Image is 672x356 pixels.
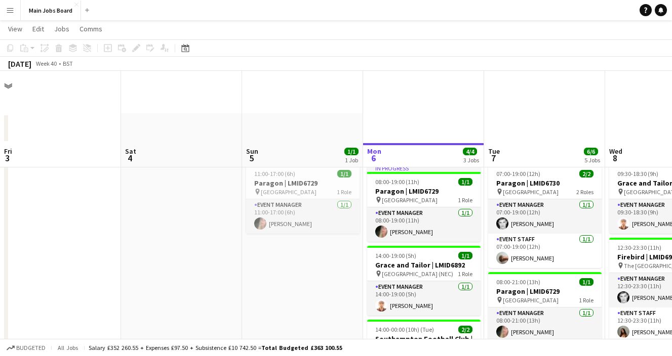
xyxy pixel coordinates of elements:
[124,152,136,164] span: 4
[32,24,44,33] span: Edit
[488,287,602,296] h3: Paragon | LMID6729
[3,152,12,164] span: 3
[584,156,600,164] div: 5 Jobs
[16,344,46,351] span: Budgeted
[617,244,661,251] span: 12:30-23:30 (11h)
[254,170,295,177] span: 11:00-17:00 (6h)
[367,207,481,242] app-card-role: Event Manager1/108:00-19:00 (11h)[PERSON_NAME]
[488,272,602,342] app-job-card: 08:00-21:00 (13h)1/1Paragon | LMID6729 [GEOGRAPHIC_DATA]1 RoleEvent Manager1/108:00-21:00 (13h)[P...
[579,278,594,286] span: 1/1
[246,179,360,188] h3: Paragon | LMID6729
[488,234,602,268] app-card-role: Event Staff1/107:00-19:00 (12h)[PERSON_NAME]
[458,252,472,259] span: 1/1
[458,178,472,186] span: 1/1
[576,188,594,196] span: 2 Roles
[367,164,481,172] div: In progress
[33,60,59,67] span: Week 40
[382,196,438,204] span: [GEOGRAPHIC_DATA]
[488,307,602,342] app-card-role: Event Manager1/108:00-21:00 (13h)[PERSON_NAME]
[503,296,559,304] span: [GEOGRAPHIC_DATA]
[463,148,477,155] span: 4/4
[245,152,258,164] span: 5
[50,22,73,35] a: Jobs
[488,164,602,268] app-job-card: 07:00-19:00 (12h)2/2Paragon | LMID6730 [GEOGRAPHIC_DATA]2 RolesEvent Manager1/107:00-19:00 (12h)[...
[496,278,540,286] span: 08:00-21:00 (13h)
[246,199,360,234] app-card-role: Event Manager1/111:00-17:00 (6h)[PERSON_NAME]
[608,152,622,164] span: 8
[63,60,73,67] div: BST
[367,281,481,316] app-card-role: Event Manager1/114:00-19:00 (5h)[PERSON_NAME]
[488,179,602,188] h3: Paragon | LMID6730
[367,334,481,352] h3: Southampton Football Club | LMID6935
[375,252,416,259] span: 14:00-19:00 (5h)
[54,24,69,33] span: Jobs
[367,260,481,270] h3: Grace and Tailor | LMID6892
[503,188,559,196] span: [GEOGRAPHIC_DATA]
[28,22,48,35] a: Edit
[80,24,102,33] span: Comms
[367,164,481,242] app-job-card: In progress08:00-19:00 (11h)1/1Paragon | LMID6729 [GEOGRAPHIC_DATA]1 RoleEvent Manager1/108:00-19...
[89,344,342,351] div: Salary £352 260.55 + Expenses £97.50 + Subsistence £10 742.50 =
[458,270,472,278] span: 1 Role
[579,296,594,304] span: 1 Role
[496,170,540,177] span: 07:00-19:00 (12h)
[261,344,342,351] span: Total Budgeted £363 100.55
[367,187,481,196] h3: Paragon | LMID6729
[382,270,453,278] span: [GEOGRAPHIC_DATA] (NEC)
[4,22,26,35] a: View
[56,344,80,351] span: All jobs
[344,148,359,155] span: 1/1
[487,152,500,164] span: 7
[488,199,602,234] app-card-role: Event Manager1/107:00-19:00 (12h)[PERSON_NAME]
[367,147,381,156] span: Mon
[5,342,47,353] button: Budgeted
[261,188,317,196] span: [GEOGRAPHIC_DATA]
[488,147,500,156] span: Tue
[8,59,31,69] div: [DATE]
[609,147,622,156] span: Wed
[75,22,106,35] a: Comms
[4,147,12,156] span: Fri
[375,178,419,186] span: 08:00-19:00 (11h)
[366,152,381,164] span: 6
[584,148,598,155] span: 6/6
[375,326,434,333] span: 14:00-00:00 (10h) (Tue)
[463,156,479,164] div: 3 Jobs
[579,170,594,177] span: 2/2
[8,24,22,33] span: View
[337,188,351,196] span: 1 Role
[345,156,358,164] div: 1 Job
[337,170,351,177] span: 1/1
[617,170,658,177] span: 09:30-18:30 (9h)
[246,164,360,234] app-job-card: 11:00-17:00 (6h)1/1Paragon | LMID6729 [GEOGRAPHIC_DATA]1 RoleEvent Manager1/111:00-17:00 (6h)[PER...
[125,147,136,156] span: Sat
[246,147,258,156] span: Sun
[367,246,481,316] app-job-card: 14:00-19:00 (5h)1/1Grace and Tailor | LMID6892 [GEOGRAPHIC_DATA] (NEC)1 RoleEvent Manager1/114:00...
[458,196,472,204] span: 1 Role
[458,326,472,333] span: 2/2
[21,1,81,20] button: Main Jobs Board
